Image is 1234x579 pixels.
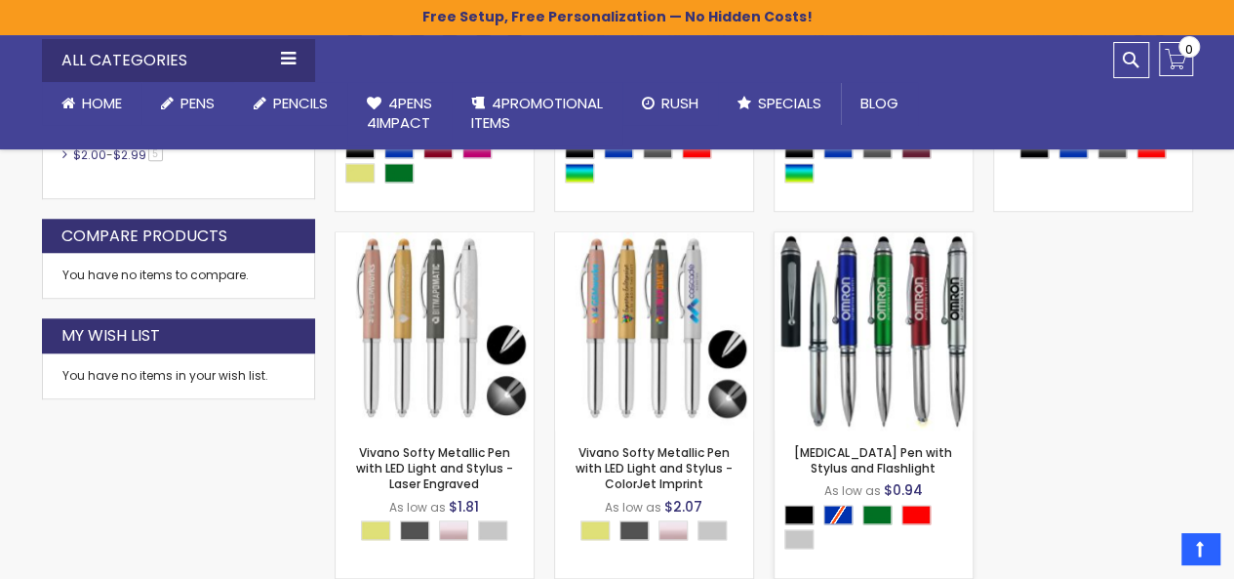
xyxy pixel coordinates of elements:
[884,480,923,500] span: $0.94
[580,520,736,545] div: Select A Color
[361,520,390,540] div: Gold
[555,231,753,248] a: Vivano Softy Metallic Pen with LED Light and Stylus - ColorJet Imprint
[697,520,727,540] div: Silver
[841,82,918,125] a: Blog
[758,93,821,113] span: Specials
[605,499,661,516] span: As low as
[784,139,973,187] div: Select A Color
[862,505,892,524] div: Green
[62,368,295,384] div: You have no items in your wish list.
[273,93,328,113] span: Pencils
[400,520,429,540] div: Gunmetal
[1073,526,1234,579] iframe: Google Customer Reviews
[824,482,881,499] span: As low as
[141,82,234,125] a: Pens
[345,163,375,183] div: Gold
[784,505,814,524] div: Black
[1185,40,1193,59] span: 0
[901,505,931,524] div: Red
[356,444,513,492] a: Vivano Softy Metallic Pen with LED Light and Stylus - Laser Engraved
[113,146,146,163] span: $2.99
[794,444,952,476] a: [MEDICAL_DATA] Pen with Stylus and Flashlight
[452,82,622,145] a: 4PROMOTIONALITEMS
[180,93,215,113] span: Pens
[61,226,227,247] strong: Compare Products
[367,93,432,133] span: 4Pens 4impact
[73,146,106,163] span: $2.00
[389,499,446,516] span: As low as
[439,520,468,540] div: Rose Gold
[61,325,160,347] strong: My Wish List
[576,444,733,492] a: Vivano Softy Metallic Pen with LED Light and Stylus - ColorJet Imprint
[68,146,170,163] a: $2.00-$2.995
[478,520,507,540] div: Silver
[784,529,814,549] div: Silver
[555,232,753,431] img: Vivano Softy Metallic Pen with LED Light and Stylus - ColorJet Imprint
[384,163,414,183] div: Green
[664,497,702,517] span: $2.07
[658,520,688,540] div: Rose Gold
[148,146,163,161] span: 5
[580,520,610,540] div: Gold
[42,39,315,82] div: All Categories
[347,82,452,145] a: 4Pens4impact
[336,231,534,248] a: Vivano Softy Metallic Pen with LED Light and Stylus - Laser Engraved
[784,505,973,554] div: Select A Color
[42,82,141,125] a: Home
[661,93,698,113] span: Rush
[565,139,753,187] div: Select A Color
[449,497,479,517] span: $1.81
[345,139,534,187] div: Select A Color
[718,82,841,125] a: Specials
[1019,139,1175,163] div: Select A Color
[619,520,649,540] div: Gunmetal
[234,82,347,125] a: Pencils
[471,93,603,133] span: 4PROMOTIONAL ITEMS
[622,82,718,125] a: Rush
[860,93,898,113] span: Blog
[565,163,594,183] div: Assorted
[1159,42,1193,76] a: 0
[361,520,517,545] div: Select A Color
[784,163,814,183] div: Assorted
[775,232,973,431] img: Kyra Pen with Stylus and Flashlight
[336,232,534,431] img: Vivano Softy Metallic Pen with LED Light and Stylus - Laser Engraved
[775,231,973,248] a: Kyra Pen with Stylus and Flashlight
[42,253,315,299] div: You have no items to compare.
[82,93,122,113] span: Home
